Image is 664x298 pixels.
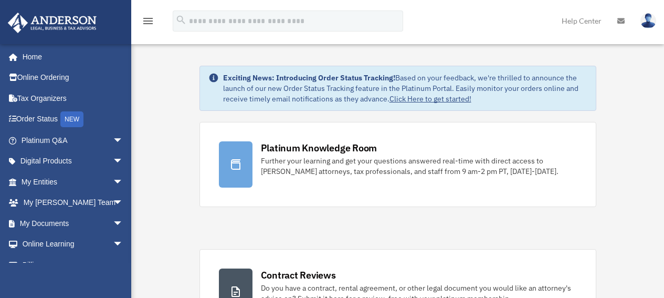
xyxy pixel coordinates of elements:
div: NEW [60,111,83,127]
div: Platinum Knowledge Room [261,141,377,155]
span: arrow_drop_down [113,254,134,276]
a: Order StatusNEW [7,109,139,130]
span: arrow_drop_down [113,213,134,234]
i: search [175,14,187,26]
span: arrow_drop_down [113,171,134,193]
span: arrow_drop_down [113,151,134,172]
a: Tax Organizers [7,88,139,109]
a: My Documentsarrow_drop_down [7,213,139,234]
div: Contract Reviews [261,269,336,282]
img: User Pic [640,13,656,28]
a: Platinum Q&Aarrow_drop_down [7,130,139,151]
a: My Entitiesarrow_drop_down [7,171,139,192]
i: menu [142,15,154,27]
a: Home [7,46,134,67]
strong: Exciting News: Introducing Order Status Tracking! [223,73,395,83]
span: arrow_drop_down [113,130,134,151]
div: Based on your feedback, we're thrilled to announce the launch of our new Order Status Tracking fe... [223,73,587,104]
img: Anderson Advisors Platinum Portal [5,13,100,33]
a: My [PERSON_NAME] Teamarrow_drop_down [7,192,139,213]
a: Billingarrow_drop_down [7,254,139,275]
a: Online Learningarrow_drop_down [7,234,139,255]
a: menu [142,18,154,27]
a: Platinum Knowledge Room Further your learning and get your questions answered real-time with dire... [199,122,596,207]
div: Further your learning and get your questions answered real-time with direct access to [PERSON_NAM... [261,156,577,177]
span: arrow_drop_down [113,192,134,214]
span: arrow_drop_down [113,234,134,255]
a: Digital Productsarrow_drop_down [7,151,139,172]
a: Online Ordering [7,67,139,88]
a: Click Here to get started! [389,94,471,104]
